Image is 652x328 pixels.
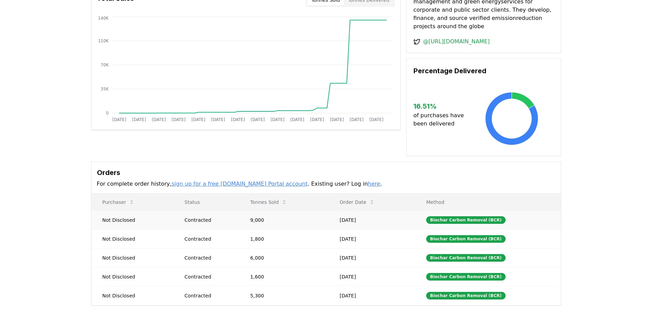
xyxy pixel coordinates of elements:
[426,254,505,262] div: Biochar Carbon Removal (BCR)
[350,117,364,122] tspan: [DATE]
[426,216,505,224] div: Biochar Carbon Removal (BCR)
[185,217,234,223] div: Contracted
[98,16,109,21] tspan: 140K
[290,117,304,122] tspan: [DATE]
[179,199,234,206] p: Status
[112,117,126,122] tspan: [DATE]
[413,101,469,111] h3: 16.51 %
[239,286,329,305] td: 5,300
[330,117,344,122] tspan: [DATE]
[270,117,285,122] tspan: [DATE]
[100,87,109,91] tspan: 35K
[97,195,140,209] button: Purchaser
[421,199,555,206] p: Method
[368,181,380,187] a: here
[245,195,292,209] button: Tonnes Sold
[239,248,329,267] td: 6,000
[329,286,415,305] td: [DATE]
[132,117,146,122] tspan: [DATE]
[211,117,225,122] tspan: [DATE]
[185,273,234,280] div: Contracted
[98,39,109,43] tspan: 110K
[172,117,186,122] tspan: [DATE]
[152,117,166,122] tspan: [DATE]
[310,117,324,122] tspan: [DATE]
[91,267,174,286] td: Not Disclosed
[91,286,174,305] td: Not Disclosed
[423,37,490,46] a: @[URL][DOMAIN_NAME]
[185,254,234,261] div: Contracted
[369,117,383,122] tspan: [DATE]
[426,292,505,299] div: Biochar Carbon Removal (BCR)
[91,210,174,229] td: Not Disclosed
[239,267,329,286] td: 1,600
[251,117,265,122] tspan: [DATE]
[239,229,329,248] td: 1,800
[329,229,415,248] td: [DATE]
[185,236,234,242] div: Contracted
[329,248,415,267] td: [DATE]
[91,248,174,267] td: Not Disclosed
[329,267,415,286] td: [DATE]
[100,63,109,67] tspan: 70K
[97,180,555,188] p: For complete order history, . Existing user? Log in .
[172,181,308,187] a: sign up for a free [DOMAIN_NAME] Portal account
[329,210,415,229] td: [DATE]
[413,111,469,128] p: of purchases have been delivered
[426,273,505,281] div: Biochar Carbon Removal (BCR)
[185,292,234,299] div: Contracted
[191,117,205,122] tspan: [DATE]
[334,195,380,209] button: Order Date
[106,111,109,116] tspan: 0
[426,235,505,243] div: Biochar Carbon Removal (BCR)
[413,66,554,76] h3: Percentage Delivered
[91,229,174,248] td: Not Disclosed
[97,167,555,178] h3: Orders
[239,210,329,229] td: 9,000
[231,117,245,122] tspan: [DATE]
